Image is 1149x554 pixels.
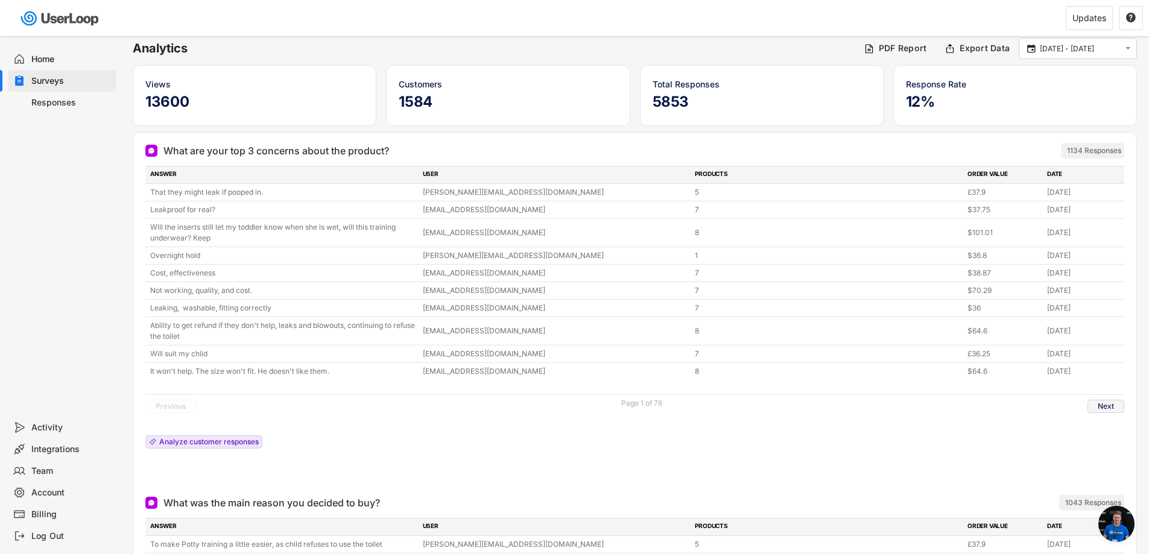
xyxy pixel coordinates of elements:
[967,204,1040,215] div: $37.75
[159,438,259,445] div: Analyze customer responses
[399,78,617,90] div: Customers
[1027,43,1036,54] text: 
[967,521,1040,532] div: ORDER VALUE
[967,169,1040,180] div: ORDER VALUE
[695,539,960,550] div: 5
[423,250,688,261] div: [PERSON_NAME][EMAIL_ADDRESS][DOMAIN_NAME]
[960,43,1010,54] div: Export Data
[31,530,111,542] div: Log Out
[145,93,364,111] h5: 13600
[423,366,688,377] div: [EMAIL_ADDRESS][DOMAIN_NAME]
[423,326,688,336] div: [EMAIL_ADDRESS][DOMAIN_NAME]
[423,169,688,180] div: USER
[1047,326,1119,336] div: [DATE]
[150,348,416,359] div: Will suit my child
[695,187,960,198] div: 5
[163,496,380,510] div: What was the main reason you decided to buy?
[31,487,111,499] div: Account
[1047,204,1119,215] div: [DATE]
[879,43,927,54] div: PDF Report
[967,285,1040,296] div: $70.29
[423,521,688,532] div: USER
[1126,12,1136,23] text: 
[695,169,960,180] div: PRODUCTS
[150,187,416,198] div: That they might leak if pooped in.
[967,187,1040,198] div: £37.9
[653,93,871,111] h5: 5853
[967,227,1040,238] div: $101.01
[967,366,1040,377] div: $64.6
[1047,268,1119,279] div: [DATE]
[423,268,688,279] div: [EMAIL_ADDRESS][DOMAIN_NAME]
[423,227,688,238] div: [EMAIL_ADDRESS][DOMAIN_NAME]
[1125,13,1136,24] button: 
[1047,303,1119,313] div: [DATE]
[423,285,688,296] div: [EMAIL_ADDRESS][DOMAIN_NAME]
[148,499,155,506] img: Open Ended
[695,285,960,296] div: 7
[31,509,111,520] div: Billing
[1122,43,1133,54] button: 
[695,326,960,336] div: 8
[1047,227,1119,238] div: [DATE]
[423,187,688,198] div: [PERSON_NAME][EMAIL_ADDRESS][DOMAIN_NAME]
[695,227,960,238] div: 8
[1067,146,1121,156] div: 1134 Responses
[31,75,111,87] div: Surveys
[150,285,416,296] div: Not working, quality, and cost.
[1047,169,1119,180] div: DATE
[423,539,688,550] div: [PERSON_NAME][EMAIL_ADDRESS][DOMAIN_NAME]
[31,422,111,433] div: Activity
[150,366,416,377] div: It won't help. The size won't fit. He doesn't like them.
[1040,43,1119,55] input: Select Date Range
[423,348,688,359] div: [EMAIL_ADDRESS][DOMAIN_NAME]
[150,539,416,550] div: To make Potty training a little easier, as child refuses to use the toilet
[150,204,416,215] div: Leakproof for real?
[967,539,1040,550] div: £37.9
[1087,400,1124,413] button: Next
[150,169,416,180] div: ANSWER
[1072,14,1106,22] div: Updates
[1047,285,1119,296] div: [DATE]
[18,6,103,31] img: userloop-logo-01.svg
[163,143,389,158] div: What are your top 3 concerns about the product?
[695,250,960,261] div: 1
[150,250,416,261] div: Overnight hold
[31,54,111,65] div: Home
[148,147,155,154] img: Open Ended
[653,78,871,90] div: Total Responses
[150,222,416,244] div: Will the inserts still let my toddler know when she is wet, will this training underwear? Keep
[1047,539,1119,550] div: [DATE]
[31,444,111,455] div: Integrations
[423,303,688,313] div: [EMAIL_ADDRESS][DOMAIN_NAME]
[145,400,196,413] button: Previous
[906,93,1124,111] h5: 12%
[1047,348,1119,359] div: [DATE]
[1047,250,1119,261] div: [DATE]
[967,268,1040,279] div: $38.87
[150,521,416,532] div: ANSWER
[31,97,111,109] div: Responses
[695,348,960,359] div: 7
[399,93,617,111] h5: 1584
[145,78,364,90] div: Views
[695,204,960,215] div: 7
[906,78,1124,90] div: Response Rate
[695,521,960,532] div: PRODUCTS
[423,204,688,215] div: [EMAIL_ADDRESS][DOMAIN_NAME]
[967,250,1040,261] div: $36.8
[1047,187,1119,198] div: [DATE]
[1047,366,1119,377] div: [DATE]
[31,465,111,477] div: Team
[1065,498,1121,508] div: 1043 Responses
[621,400,662,407] div: Page 1 of 78
[967,348,1040,359] div: £36.25
[1025,43,1037,54] button: 
[695,366,960,377] div: 8
[695,268,960,279] div: 7
[967,326,1040,336] div: $64.6
[695,303,960,313] div: 7
[1125,43,1131,54] text: 
[150,320,416,342] div: Ability to get refund if they don't help, leaks and blowouts, continuing to refuse the toilet
[133,40,855,57] h6: Analytics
